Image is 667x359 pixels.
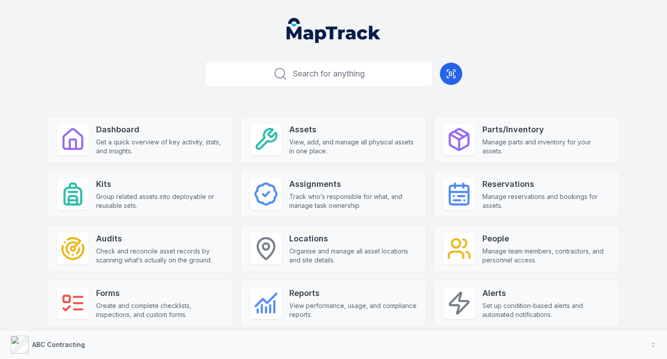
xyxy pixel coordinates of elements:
a: LocationsOrganise and manage all asset locations and site details. [241,225,426,272]
span: Manage team members, contractors, and personnel access. [482,247,610,265]
strong: Forms [96,287,224,300]
span: Manage parts and inventory for your assets. [482,138,610,156]
a: AlertsSet up condition-based alerts and automated notifications. [434,279,620,327]
strong: Assignments [289,178,417,190]
span: View performance, usage, and compliance reports. [289,301,417,319]
strong: Reservations [482,178,610,190]
nav: Global [272,18,395,43]
span: Group related assets into deployable or reusable sets. [96,192,224,210]
span: Organise and manage all asset locations and site details. [289,247,417,265]
strong: Audits [96,232,224,245]
a: AuditsCheck and reconcile asset records by scanning what’s actually on the ground. [47,225,233,272]
span: Get a quick overview of key activity, stats, and insights. [96,138,224,156]
span: Search for anything [293,68,365,80]
strong: Reports [289,287,417,300]
a: FormsCreate and complete checklists, inspections, and custom forms. [47,279,233,327]
span: Create and complete checklists, inspections, and custom forms. [96,301,224,319]
a: AssetsView, add, and manage all physical assets in one place. [241,116,426,163]
a: AssignmentsTrack who’s responsible for what, and manage task ownership. [241,170,426,218]
strong: Kits [96,178,224,190]
span: Set up condition-based alerts and automated notifications. [482,301,610,319]
a: ReservationsManage reservations and bookings for assets. [434,170,620,218]
a: DashboardGet a quick overview of key activity, stats, and insights. [47,116,233,163]
strong: Alerts [482,287,610,300]
span: Track who’s responsible for what, and manage task ownership. [289,192,417,210]
span: Manage reservations and bookings for assets. [482,192,610,210]
span: View, add, and manage all physical assets in one place. [289,138,417,156]
strong: Locations [289,232,417,245]
a: KitsGroup related assets into deployable or reusable sets. [47,170,233,218]
a: Parts/InventoryManage parts and inventory for your assets. [434,116,620,163]
strong: Parts/Inventory [482,123,610,136]
a: PeopleManage team members, contractors, and personnel access. [434,225,620,272]
strong: Assets [289,123,417,136]
button: Search for anything [205,61,433,87]
strong: Dashboard [96,123,224,136]
a: ReportsView performance, usage, and compliance reports. [241,279,426,327]
strong: ABC Contracting [32,341,85,348]
strong: People [482,232,610,245]
span: Check and reconcile asset records by scanning what’s actually on the ground. [96,247,224,265]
